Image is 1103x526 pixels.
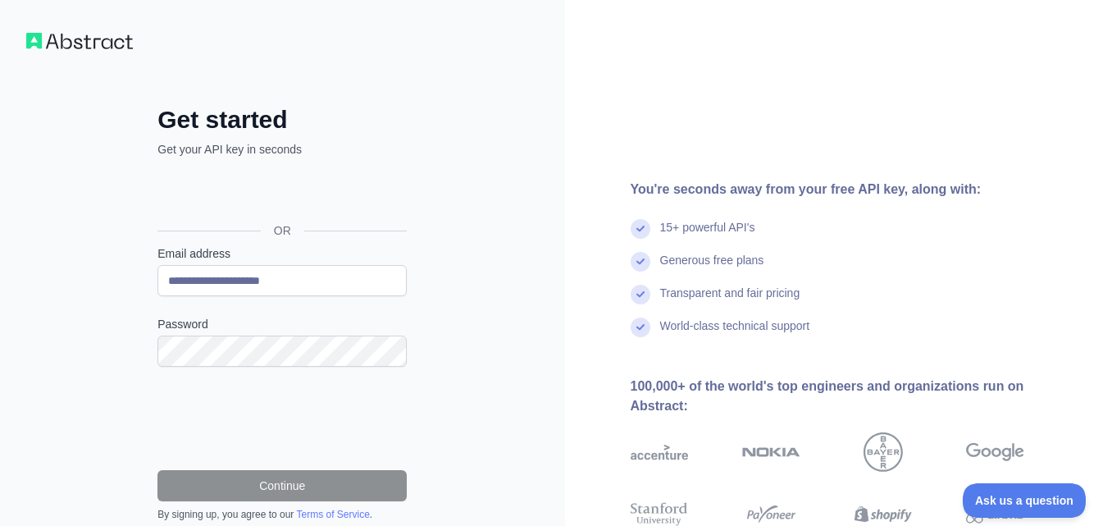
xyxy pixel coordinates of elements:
img: Workflow [26,33,133,49]
iframe: Sign in with Google Button [149,176,412,212]
img: check mark [631,285,650,304]
div: Transparent and fair pricing [660,285,800,318]
img: check mark [631,219,650,239]
div: By signing up, you agree to our . [157,508,407,521]
img: accenture [631,432,689,472]
img: check mark [631,252,650,272]
div: Generous free plans [660,252,764,285]
p: Get your API key in seconds [157,141,407,158]
label: Password [157,316,407,332]
div: 15+ powerful API's [660,219,755,252]
iframe: reCAPTCHA [157,386,407,451]
a: Terms of Service [296,509,369,520]
h2: Get started [157,105,407,135]
button: Continue [157,470,407,501]
div: You're seconds away from your free API key, along with: [631,180,1078,199]
img: google [966,432,1024,472]
img: nokia [742,432,800,472]
span: OR [261,222,304,239]
img: bayer [864,432,903,472]
label: Email address [157,245,407,262]
iframe: Toggle Customer Support [963,483,1087,518]
div: World-class technical support [660,318,810,350]
div: 100,000+ of the world's top engineers and organizations run on Abstract: [631,377,1078,416]
img: check mark [631,318,650,337]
